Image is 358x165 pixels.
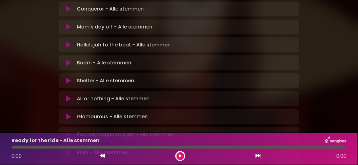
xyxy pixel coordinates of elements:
p: Ready for the ride - Alle stemmen [11,137,99,144]
p: All or nothing - Alle stemmen [77,95,150,102]
p: Mom's day off - Alle stemmen [77,23,152,31]
p: Glamourous - Alle stemmen [77,113,148,120]
p: Hallelujah to the beat - Alle stemmen [77,41,171,49]
span: 0:00 [11,152,22,159]
img: songbox-logo-white.png [325,137,347,145]
p: I've only begun to fight - Alle stemmen [77,131,174,138]
p: Conqueror - Alle stemmen [77,5,144,13]
p: Shelter - Alle stemmen [77,77,134,85]
span: 0:00 [336,152,347,160]
p: Boom - Alle stemmen [77,59,131,67]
